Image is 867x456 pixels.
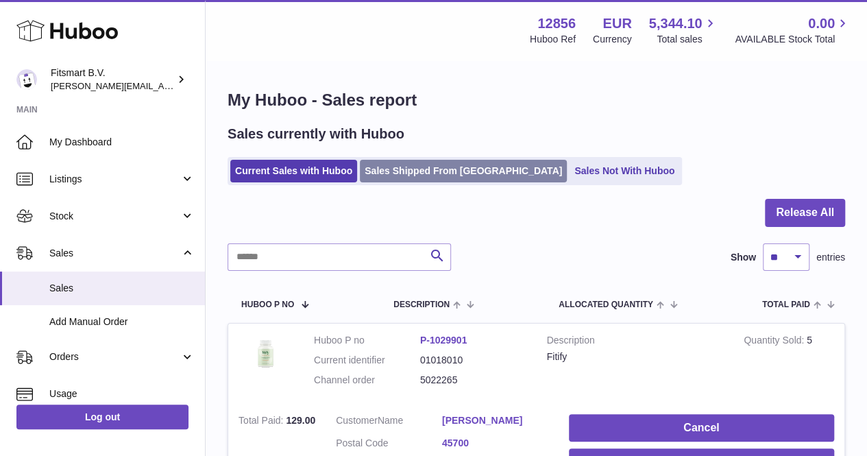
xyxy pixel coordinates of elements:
[420,335,467,346] a: P-1029901
[570,160,679,182] a: Sales Not With Huboo
[51,80,275,91] span: [PERSON_NAME][EMAIL_ADDRESS][DOMAIN_NAME]
[649,14,718,46] a: 5,344.10 Total sales
[286,415,315,426] span: 129.00
[547,334,724,350] strong: Description
[336,437,442,453] dt: Postal Code
[735,14,851,46] a: 0.00 AVAILABLE Stock Total
[765,199,845,227] button: Release All
[314,354,420,367] dt: Current identifier
[816,251,845,264] span: entries
[735,33,851,46] span: AVAILABLE Stock Total
[420,374,526,387] dd: 5022265
[16,405,188,429] a: Log out
[49,210,180,223] span: Stock
[593,33,632,46] div: Currency
[537,14,576,33] strong: 12856
[530,33,576,46] div: Huboo Ref
[241,300,294,309] span: Huboo P no
[228,89,845,111] h1: My Huboo - Sales report
[744,335,807,349] strong: Quantity Sold
[51,67,174,93] div: Fitsmart B.V.
[49,282,195,295] span: Sales
[230,160,357,182] a: Current Sales with Huboo
[602,14,631,33] strong: EUR
[49,315,195,328] span: Add Manual Order
[442,414,548,427] a: [PERSON_NAME]
[239,415,286,429] strong: Total Paid
[733,324,844,404] td: 5
[49,247,180,260] span: Sales
[762,300,810,309] span: Total paid
[731,251,756,264] label: Show
[657,33,718,46] span: Total sales
[442,437,548,450] a: 45700
[808,14,835,33] span: 0.00
[360,160,567,182] a: Sales Shipped From [GEOGRAPHIC_DATA]
[569,414,834,442] button: Cancel
[547,350,724,363] div: Fitify
[336,415,378,426] span: Customer
[49,173,180,186] span: Listings
[49,387,195,400] span: Usage
[393,300,450,309] span: Description
[49,136,195,149] span: My Dashboard
[649,14,703,33] span: 5,344.10
[314,334,420,347] dt: Huboo P no
[239,334,293,373] img: 128561739542540.png
[314,374,420,387] dt: Channel order
[420,354,526,367] dd: 01018010
[559,300,653,309] span: ALLOCATED Quantity
[228,125,404,143] h2: Sales currently with Huboo
[49,350,180,363] span: Orders
[336,414,442,431] dt: Name
[16,69,37,90] img: jonathan@leaderoo.com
